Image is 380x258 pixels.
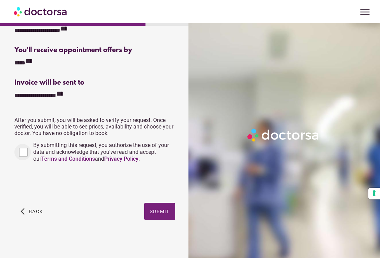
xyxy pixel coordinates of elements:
[358,5,371,19] span: menu
[14,117,175,136] p: After you submit, you will be asked to verify your request. Once verified, you will be able to se...
[18,203,46,220] button: arrow_back_ios Back
[144,203,175,220] button: Submit
[368,188,380,199] button: Your consent preferences for tracking technologies
[29,209,43,214] span: Back
[104,156,138,162] a: Privacy Policy
[14,169,119,196] iframe: reCAPTCHA
[41,156,95,162] a: Terms and Conditions
[245,126,321,143] img: Logo-Doctorsa-trans-White-partial-flat.png
[14,79,175,87] div: Invoice will be sent to
[14,46,175,54] div: You'll receive appointment offers by
[14,4,68,19] img: Doctorsa.com
[150,209,170,214] span: Submit
[33,142,169,162] span: By submitting this request, you authorize the use of your data and acknowledge that you've read a...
